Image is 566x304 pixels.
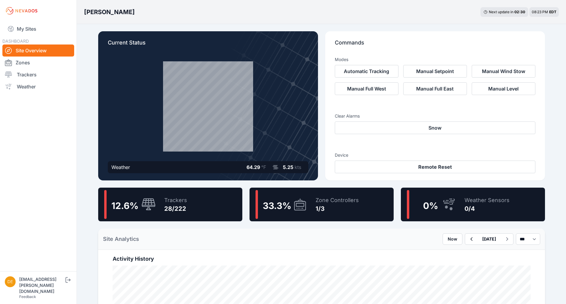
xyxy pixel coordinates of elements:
a: Zones [2,57,74,69]
div: [EMAIL_ADDRESS][PERSON_NAME][DOMAIN_NAME] [19,276,64,294]
span: 0 % [423,200,438,211]
button: Snow [335,121,535,134]
h3: Clear Alarms [335,113,535,119]
h2: Site Analytics [103,235,139,243]
h3: Device [335,152,535,158]
span: 12.6 % [111,200,138,211]
button: Manual Full East [403,82,467,95]
a: My Sites [2,22,74,36]
button: Manual Level [472,82,535,95]
p: Current Status [108,38,308,52]
span: DASHBOARD [2,38,29,44]
a: Weather [2,81,74,93]
h3: [PERSON_NAME] [84,8,135,16]
div: Weather Sensors [465,196,510,204]
button: [DATE] [477,234,501,244]
h2: Activity History [113,255,531,263]
a: Site Overview [2,45,74,57]
a: Feedback [19,294,36,299]
button: Automatic Tracking [335,65,398,78]
span: 5.25 [283,164,293,170]
div: Trackers [164,196,187,204]
span: Next update in [489,10,513,14]
a: 0%Weather Sensors0/4 [401,188,545,221]
div: Weather [111,164,130,171]
div: Zone Controllers [316,196,359,204]
div: 28/222 [164,204,187,213]
a: Trackers [2,69,74,81]
span: 08:23 PM [532,10,548,14]
div: 1/3 [316,204,359,213]
a: 33.3%Zone Controllers1/3 [250,188,394,221]
div: 02 : 30 [514,10,525,14]
span: 33.3 % [263,200,291,211]
button: Manual Full West [335,82,398,95]
div: 0/4 [465,204,510,213]
button: Manual Setpoint [403,65,467,78]
p: Commands [335,38,535,52]
span: kts [295,164,301,170]
span: 64.29 [247,164,260,170]
span: EDT [549,10,556,14]
button: Manual Wind Stow [472,65,535,78]
h3: Modes [335,57,348,63]
span: °F [261,164,266,170]
img: Nevados [5,6,38,16]
button: Remote Reset [335,161,535,173]
nav: Breadcrumb [84,4,135,20]
a: 12.6%Trackers28/222 [98,188,242,221]
button: Now [443,233,462,245]
img: devin.martin@nevados.solar [5,276,16,287]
